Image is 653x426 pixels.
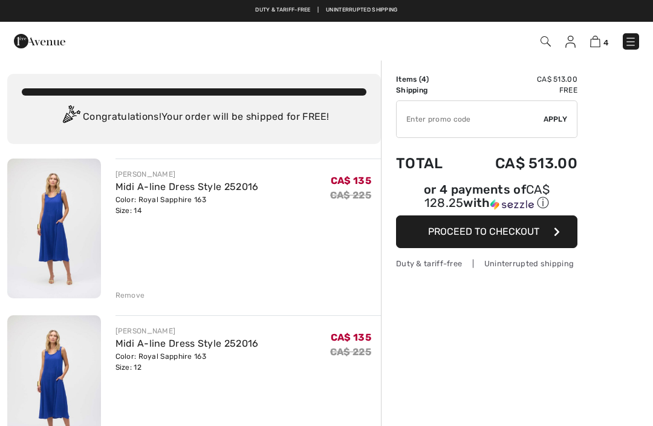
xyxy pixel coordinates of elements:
[625,36,637,48] img: Menu
[396,184,577,211] div: or 4 payments of with
[330,346,371,358] s: CA$ 225
[396,258,577,269] div: Duty & tariff-free | Uninterrupted shipping
[396,143,462,184] td: Total
[421,75,426,84] span: 4
[428,226,539,237] span: Proceed to Checkout
[396,74,462,85] td: Items ( )
[462,74,577,85] td: CA$ 513.00
[462,143,577,184] td: CA$ 513.00
[14,29,65,53] img: 1ère Avenue
[603,38,608,47] span: 4
[590,36,600,47] img: Shopping Bag
[331,332,371,343] span: CA$ 135
[541,36,551,47] img: Search
[7,159,101,298] img: Midi A-line Dress Style 252016
[396,85,462,96] td: Shipping
[565,36,576,48] img: My Info
[115,194,259,216] div: Color: Royal Sapphire 163 Size: 14
[490,199,534,210] img: Sezzle
[115,338,259,349] a: Midi A-line Dress Style 252016
[115,181,259,192] a: Midi A-line Dress Style 252016
[544,114,568,125] span: Apply
[590,34,608,48] a: 4
[331,175,371,186] span: CA$ 135
[115,351,259,373] div: Color: Royal Sapphire 163 Size: 12
[424,182,550,210] span: CA$ 128.25
[115,326,259,336] div: [PERSON_NAME]
[115,290,145,301] div: Remove
[59,105,83,129] img: Congratulation2.svg
[14,34,65,46] a: 1ère Avenue
[396,184,577,215] div: or 4 payments ofCA$ 128.25withSezzle Click to learn more about Sezzle
[397,101,544,137] input: Promo code
[115,169,259,180] div: [PERSON_NAME]
[462,85,577,96] td: Free
[22,105,366,129] div: Congratulations! Your order will be shipped for FREE!
[330,189,371,201] s: CA$ 225
[396,215,577,248] button: Proceed to Checkout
